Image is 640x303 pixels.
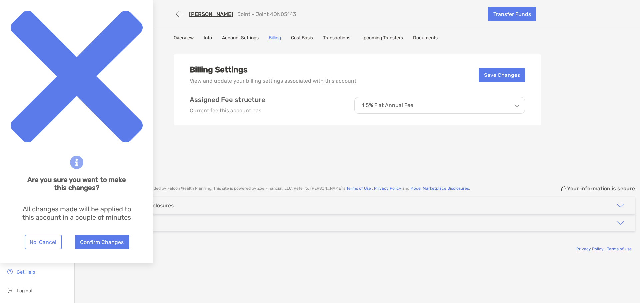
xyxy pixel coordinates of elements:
[21,205,133,222] p: All changes made will be applied to this account in a couple of minutes
[70,156,83,169] img: blue information icon
[75,235,129,249] button: Confirm Changes
[11,11,143,142] img: close modal icon
[25,235,62,249] button: No, Cancel
[21,176,133,192] h6: Are you sure you want to make this changes?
